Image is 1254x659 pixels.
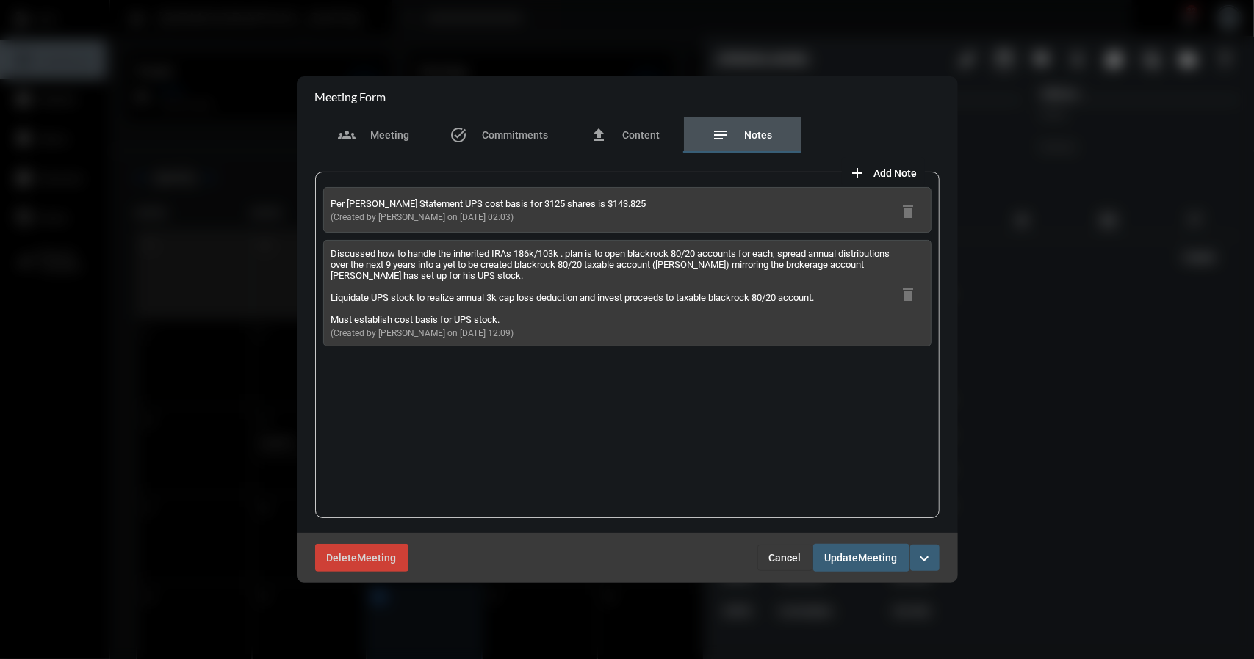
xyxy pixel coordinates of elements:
[849,164,867,182] mat-icon: add
[842,157,925,186] button: add note
[483,129,549,141] span: Commitments
[713,126,730,144] mat-icon: notes
[813,544,909,571] button: UpdateMeeting
[825,553,859,564] span: Update
[331,328,514,338] span: (Created by [PERSON_NAME] on [DATE] 12:09)
[358,553,397,564] span: Meeting
[370,129,409,141] span: Meeting
[590,126,608,144] mat-icon: file_upload
[338,126,356,144] mat-icon: groups
[900,285,918,303] mat-icon: delete
[327,553,358,564] span: Delete
[745,129,773,141] span: Notes
[450,126,468,144] mat-icon: task_alt
[331,248,894,325] p: Discussed how to handle the inherited IRAs 186k/103k . plan is to open blackrock 80/20 accounts f...
[894,279,923,308] button: delete note
[769,552,801,564] span: Cancel
[315,544,408,571] button: DeleteMeeting
[894,195,923,225] button: delete note
[622,129,660,141] span: Content
[757,545,813,571] button: Cancel
[900,203,918,220] mat-icon: delete
[916,550,934,567] mat-icon: expand_more
[315,90,386,103] h2: Meeting Form
[331,212,514,222] span: (Created by [PERSON_NAME] on [DATE] 02:03)
[859,553,898,564] span: Meeting
[331,198,646,209] p: Per [PERSON_NAME] Statement UPS cost basis for 3125 shares is $143.825
[874,167,918,179] span: Add Note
